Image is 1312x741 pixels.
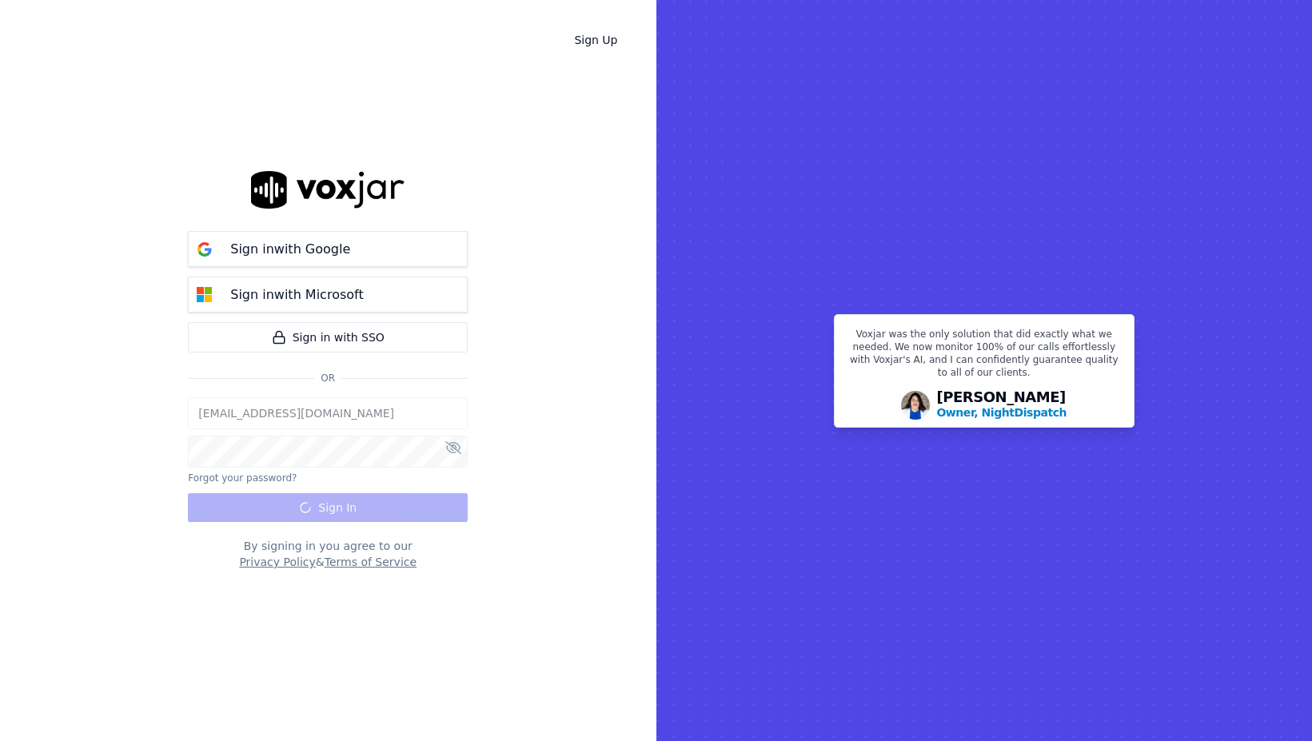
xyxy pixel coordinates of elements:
[230,240,350,259] p: Sign in with Google
[314,372,341,384] span: Or
[188,322,468,353] a: Sign in with SSO
[230,285,363,305] p: Sign in with Microsoft
[189,233,221,265] img: google Sign in button
[239,554,315,570] button: Privacy Policy
[561,26,630,54] a: Sign Up
[188,231,468,267] button: Sign inwith Google
[251,171,405,209] img: logo
[901,391,930,420] img: Avatar
[189,279,221,311] img: microsoft Sign in button
[188,397,468,429] input: Email
[936,404,1067,420] p: Owner, NightDispatch
[844,328,1124,385] p: Voxjar was the only solution that did exactly what we needed. We now monitor 100% of our calls ef...
[188,472,297,484] button: Forgot your password?
[188,277,468,313] button: Sign inwith Microsoft
[325,554,417,570] button: Terms of Service
[188,538,468,570] div: By signing in you agree to our &
[936,390,1067,420] div: [PERSON_NAME]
